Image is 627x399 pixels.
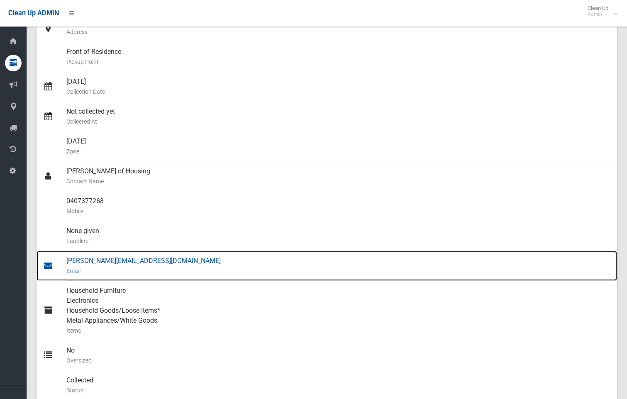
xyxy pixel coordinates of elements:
[66,266,610,276] small: Email
[66,341,610,370] div: No
[66,355,610,365] small: Oversized
[66,326,610,336] small: Items
[66,191,610,221] div: 0407377268
[66,281,610,341] div: Household Furniture Electronics Household Goods/Loose Items* Metal Appliances/White Goods
[66,117,610,127] small: Collected At
[66,42,610,72] div: Front of Residence
[66,131,610,161] div: [DATE]
[588,11,608,17] small: Admin
[66,251,610,281] div: [PERSON_NAME][EMAIL_ADDRESS][DOMAIN_NAME]
[66,87,610,97] small: Collection Date
[66,161,610,191] div: [PERSON_NAME] of Housing
[37,251,617,281] a: [PERSON_NAME][EMAIL_ADDRESS][DOMAIN_NAME]Email
[66,176,610,186] small: Contact Name
[66,27,610,37] small: Address
[66,385,610,395] small: Status
[583,5,617,17] span: Clean Up
[66,221,610,251] div: None given
[66,72,610,102] div: [DATE]
[66,102,610,131] div: Not collected yet
[66,57,610,67] small: Pickup Point
[66,146,610,156] small: Zone
[8,9,59,17] span: Clean Up ADMIN
[66,236,610,246] small: Landline
[66,12,610,42] div: [STREET_ADDRESS][PERSON_NAME]
[66,206,610,216] small: Mobile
